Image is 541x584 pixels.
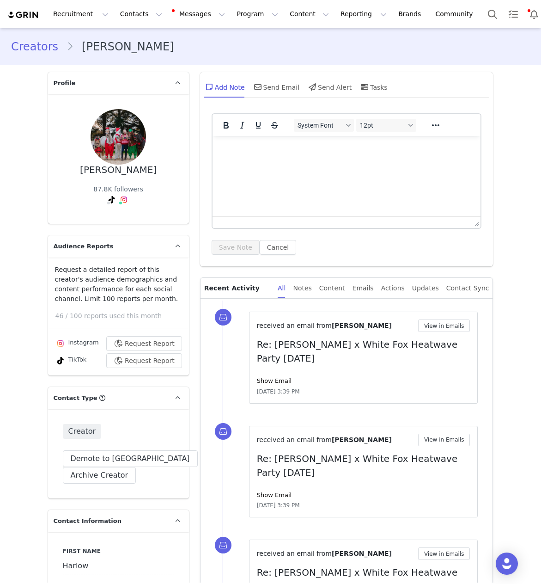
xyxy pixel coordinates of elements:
[257,492,292,498] a: Show Email
[212,240,260,255] button: Save Note
[7,11,40,19] img: grin logo
[55,311,189,321] p: 46 / 100 reports used this month
[80,165,157,175] div: [PERSON_NAME]
[260,240,296,255] button: Cancel
[332,436,392,443] span: [PERSON_NAME]
[418,320,470,332] button: View in Emails
[91,109,146,165] img: 374cd1cd-397c-4087-a455-8a53d3060149.jpg
[54,393,97,403] span: Contact Type
[63,424,102,439] span: Creator
[359,76,388,98] div: Tasks
[55,338,99,349] div: Instagram
[298,122,343,129] span: System Font
[356,119,416,132] button: Font sizes
[257,387,300,396] span: [DATE] 3:39 PM
[360,122,405,129] span: 12pt
[335,4,392,25] button: Reporting
[55,265,182,304] p: Request a detailed report of this creator's audience demographics and content performance for eac...
[63,547,174,555] label: First Name
[48,4,114,25] button: Recruitment
[284,4,334,25] button: Content
[267,119,282,132] button: Strikethrough
[446,278,489,299] div: Contact Sync
[54,242,114,251] span: Audience Reports
[213,136,481,216] iframe: Rich Text Area
[231,4,284,25] button: Program
[120,196,128,203] img: instagram.svg
[332,322,392,329] span: [PERSON_NAME]
[482,4,503,25] button: Search
[257,501,300,510] span: [DATE] 3:39 PM
[204,76,245,98] div: Add Note
[252,76,300,98] div: Send Email
[418,547,470,560] button: View in Emails
[168,4,231,25] button: Messages
[294,119,354,132] button: Fonts
[204,278,270,298] p: Recent Activity
[93,184,143,194] div: 87.8K followers
[278,278,286,299] div: All
[319,278,345,299] div: Content
[250,119,266,132] button: Underline
[293,278,311,299] div: Notes
[471,217,480,228] div: Press the Up and Down arrow keys to resize the editor.
[496,553,518,575] div: Open Intercom Messenger
[257,322,332,329] span: received an email from
[55,355,87,366] div: TikTok
[430,4,483,25] a: Community
[57,340,64,347] img: instagram.svg
[106,336,182,351] button: Request Report
[63,450,198,467] button: Demote to [GEOGRAPHIC_DATA]
[11,38,67,55] a: Creators
[115,4,168,25] button: Contacts
[257,436,332,443] span: received an email from
[63,467,136,484] button: Archive Creator
[332,550,392,557] span: [PERSON_NAME]
[418,434,470,446] button: View in Emails
[54,79,76,88] span: Profile
[393,4,429,25] a: Brands
[54,516,122,526] span: Contact Information
[428,119,444,132] button: Reveal or hide additional toolbar items
[353,278,374,299] div: Emails
[503,4,523,25] a: Tasks
[257,338,470,365] p: Re: [PERSON_NAME] x White Fox Heatwave Party [DATE]
[257,452,470,479] p: Re: [PERSON_NAME] x White Fox Heatwave Party [DATE]
[257,377,292,384] a: Show Email
[412,278,439,299] div: Updates
[257,550,332,557] span: received an email from
[307,76,352,98] div: Send Alert
[381,278,405,299] div: Actions
[234,119,250,132] button: Italic
[218,119,234,132] button: Bold
[106,353,182,368] button: Request Report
